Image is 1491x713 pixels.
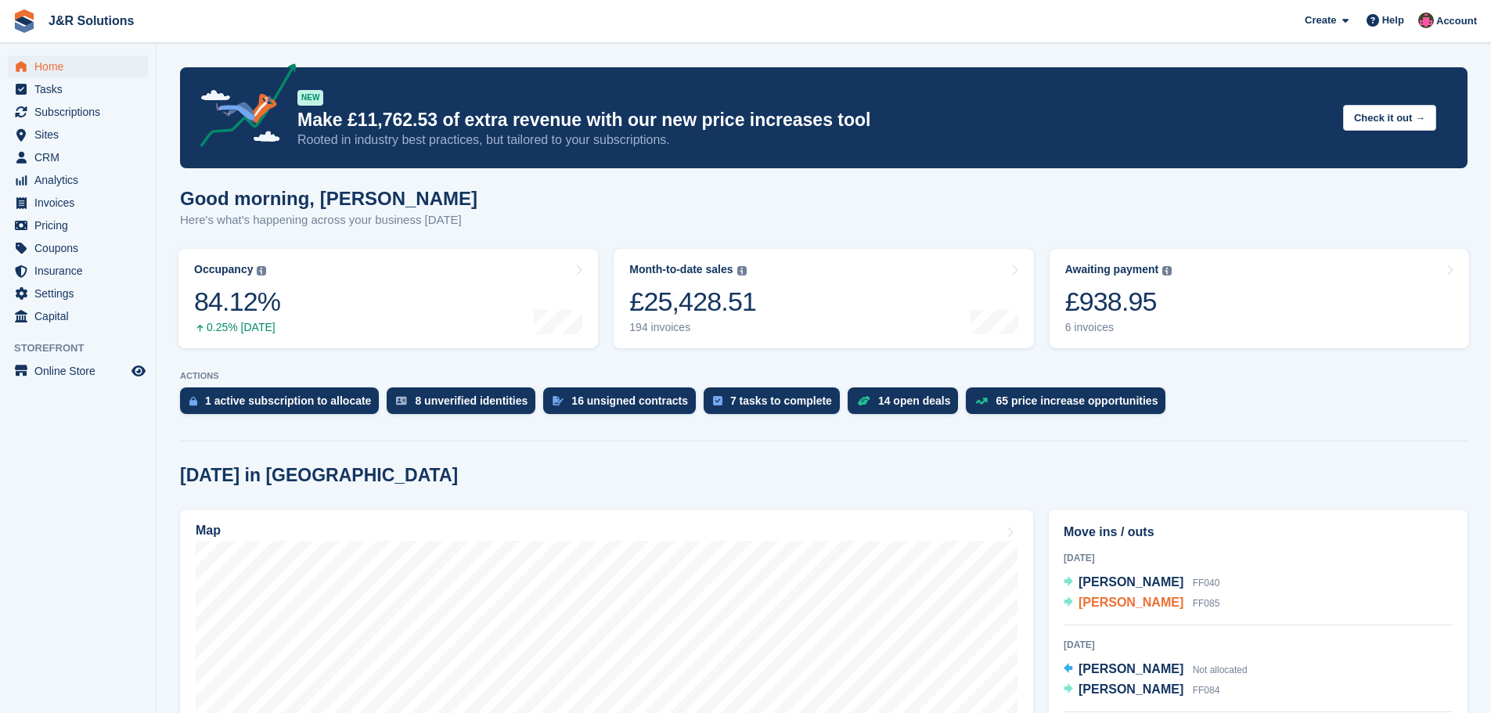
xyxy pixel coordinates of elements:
span: Subscriptions [34,101,128,123]
span: FF084 [1193,685,1220,696]
a: menu [8,56,148,77]
img: deal-1b604bf984904fb50ccaf53a9ad4b4a5d6e5aea283cecdc64d6e3604feb123c2.svg [857,395,870,406]
div: 8 unverified identities [415,394,528,407]
div: 6 invoices [1065,321,1172,334]
div: £938.95 [1065,286,1172,318]
img: Julie Morgan [1418,13,1434,28]
a: 1 active subscription to allocate [180,387,387,422]
a: Awaiting payment £938.95 6 invoices [1050,249,1469,348]
div: Month-to-date sales [629,263,733,276]
a: menu [8,169,148,191]
p: Rooted in industry best practices, but tailored to your subscriptions. [297,131,1331,149]
a: menu [8,124,148,146]
span: [PERSON_NAME] [1079,575,1183,589]
span: [PERSON_NAME] [1079,662,1183,675]
span: Tasks [34,78,128,100]
div: 0.25% [DATE] [194,321,280,334]
img: icon-info-grey-7440780725fd019a000dd9b08b2336e03edf1995a4989e88bcd33f0948082b44.svg [257,266,266,275]
div: [DATE] [1064,551,1453,565]
a: 7 tasks to complete [704,387,848,422]
a: menu [8,146,148,168]
img: active_subscription_to_allocate_icon-d502201f5373d7db506a760aba3b589e785aa758c864c3986d89f69b8ff3... [189,396,197,406]
a: 14 open deals [848,387,967,422]
h2: Move ins / outs [1064,523,1453,542]
a: J&R Solutions [42,8,140,34]
a: menu [8,214,148,236]
span: Help [1382,13,1404,28]
p: Make £11,762.53 of extra revenue with our new price increases tool [297,109,1331,131]
div: NEW [297,90,323,106]
span: Home [34,56,128,77]
a: menu [8,237,148,259]
div: 84.12% [194,286,280,318]
a: [PERSON_NAME] FF084 [1064,680,1219,700]
h2: Map [196,524,221,538]
div: 65 price increase opportunities [996,394,1158,407]
span: Pricing [34,214,128,236]
span: Create [1305,13,1336,28]
span: [PERSON_NAME] [1079,682,1183,696]
span: Not allocated [1193,664,1248,675]
a: menu [8,78,148,100]
a: 65 price increase opportunities [966,387,1173,422]
span: Capital [34,305,128,327]
a: 8 unverified identities [387,387,543,422]
span: FF085 [1193,598,1220,609]
span: Insurance [34,260,128,282]
div: 16 unsigned contracts [571,394,688,407]
div: 1 active subscription to allocate [205,394,371,407]
div: [DATE] [1064,638,1453,652]
div: 194 invoices [629,321,756,334]
span: [PERSON_NAME] [1079,596,1183,609]
img: contract_signature_icon-13c848040528278c33f63329250d36e43548de30e8caae1d1a13099fd9432cc5.svg [553,396,564,405]
img: icon-info-grey-7440780725fd019a000dd9b08b2336e03edf1995a4989e88bcd33f0948082b44.svg [737,266,747,275]
a: menu [8,260,148,282]
span: Storefront [14,340,156,356]
a: [PERSON_NAME] FF085 [1064,593,1219,614]
a: [PERSON_NAME] FF040 [1064,573,1219,593]
a: menu [8,101,148,123]
a: menu [8,305,148,327]
span: FF040 [1193,578,1220,589]
span: Sites [34,124,128,146]
a: Occupancy 84.12% 0.25% [DATE] [178,249,598,348]
p: Here's what's happening across your business [DATE] [180,211,477,229]
a: menu [8,283,148,304]
div: £25,428.51 [629,286,756,318]
a: menu [8,192,148,214]
div: 7 tasks to complete [730,394,832,407]
h1: Good morning, [PERSON_NAME] [180,188,477,209]
span: CRM [34,146,128,168]
button: Check it out → [1343,105,1436,131]
p: ACTIONS [180,371,1468,381]
img: price_increase_opportunities-93ffe204e8149a01c8c9dc8f82e8f89637d9d84a8eef4429ea346261dce0b2c0.svg [975,398,988,405]
a: menu [8,360,148,382]
img: verify_identity-adf6edd0f0f0b5bbfe63781bf79b02c33cf7c696d77639b501bdc392416b5a36.svg [396,396,407,405]
div: Awaiting payment [1065,263,1159,276]
img: task-75834270c22a3079a89374b754ae025e5fb1db73e45f91037f5363f120a921f8.svg [713,396,722,405]
h2: [DATE] in [GEOGRAPHIC_DATA] [180,465,458,486]
img: stora-icon-8386f47178a22dfd0bd8f6a31ec36ba5ce8667c1dd55bd0f319d3a0aa187defe.svg [13,9,36,33]
div: Occupancy [194,263,253,276]
div: 14 open deals [878,394,951,407]
a: Preview store [129,362,148,380]
span: Online Store [34,360,128,382]
img: price-adjustments-announcement-icon-8257ccfd72463d97f412b2fc003d46551f7dbcb40ab6d574587a9cd5c0d94... [187,63,297,153]
span: Coupons [34,237,128,259]
span: Analytics [34,169,128,191]
span: Invoices [34,192,128,214]
a: Month-to-date sales £25,428.51 194 invoices [614,249,1033,348]
span: Account [1436,13,1477,29]
a: [PERSON_NAME] Not allocated [1064,660,1248,680]
img: icon-info-grey-7440780725fd019a000dd9b08b2336e03edf1995a4989e88bcd33f0948082b44.svg [1162,266,1172,275]
span: Settings [34,283,128,304]
a: 16 unsigned contracts [543,387,704,422]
